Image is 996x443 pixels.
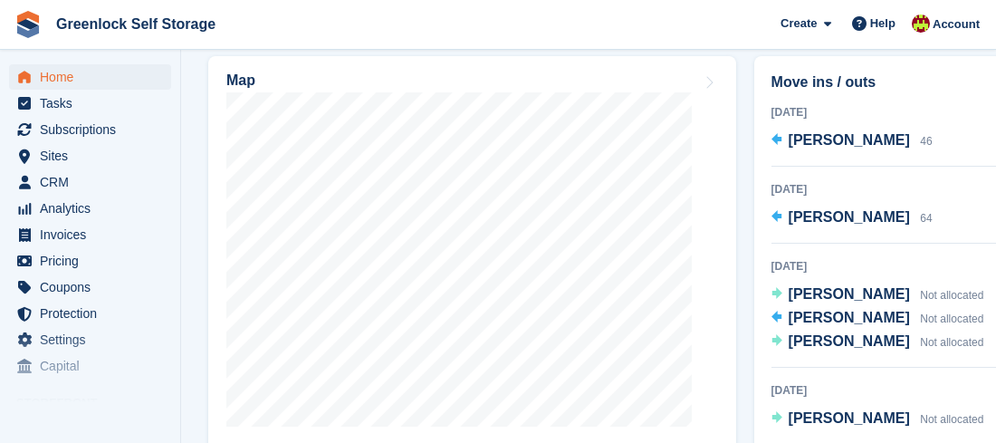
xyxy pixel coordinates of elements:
span: Not allocated [920,313,983,325]
span: [PERSON_NAME] [789,132,910,148]
span: [PERSON_NAME] [789,286,910,302]
span: Storefront [16,394,180,412]
span: Invoices [40,222,148,247]
span: Not allocated [920,413,983,426]
a: [PERSON_NAME] Not allocated [771,284,984,307]
span: Help [870,14,895,33]
span: Sites [40,143,148,169]
a: menu [9,91,171,116]
span: [PERSON_NAME] [789,333,910,349]
span: [PERSON_NAME] [789,310,910,325]
span: Pricing [40,248,148,274]
a: menu [9,274,171,300]
a: [PERSON_NAME] Not allocated [771,331,984,354]
a: menu [9,143,171,169]
a: [PERSON_NAME] Not allocated [771,307,984,331]
a: menu [9,117,171,142]
span: Coupons [40,274,148,300]
span: Home [40,64,148,90]
span: CRM [40,169,148,195]
span: Tasks [40,91,148,116]
span: 46 [920,135,932,148]
span: [PERSON_NAME] [789,410,910,426]
span: Account [933,15,980,34]
span: 64 [920,212,932,225]
a: menu [9,169,171,195]
span: Settings [40,327,148,352]
a: menu [9,301,171,326]
a: menu [9,222,171,247]
span: [PERSON_NAME] [789,209,910,225]
a: [PERSON_NAME] 64 [771,207,933,230]
a: [PERSON_NAME] Not allocated [771,408,984,431]
img: Andrew Hamilton [912,14,930,33]
span: Not allocated [920,336,983,349]
a: menu [9,248,171,274]
span: Protection [40,301,148,326]
a: menu [9,327,171,352]
a: Greenlock Self Storage [49,9,223,39]
span: Not allocated [920,289,983,302]
a: menu [9,64,171,90]
a: [PERSON_NAME] 46 [771,130,933,153]
span: Analytics [40,196,148,221]
a: menu [9,196,171,221]
h2: Map [226,72,255,89]
a: menu [9,353,171,379]
span: Subscriptions [40,117,148,142]
img: stora-icon-8386f47178a22dfd0bd8f6a31ec36ba5ce8667c1dd55bd0f319d3a0aa187defe.svg [14,11,42,38]
span: Capital [40,353,148,379]
span: Create [781,14,817,33]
